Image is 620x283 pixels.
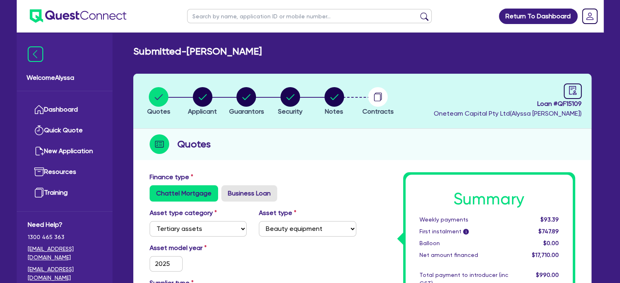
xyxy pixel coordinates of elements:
[536,272,558,278] span: $990.00
[579,6,600,27] a: Dropdown toggle
[188,87,217,117] button: Applicant
[228,87,264,117] button: Guarantors
[413,227,514,236] div: First instalment
[434,99,582,109] span: Loan # QF15109
[568,86,577,95] span: audit
[28,182,101,203] a: Training
[278,87,303,117] button: Security
[34,146,44,156] img: new-application
[28,141,101,162] a: New Application
[221,185,277,202] label: Business Loan
[463,229,469,235] span: i
[28,120,101,141] a: Quick Quote
[147,107,170,115] span: Quotes
[413,239,514,248] div: Balloon
[229,107,264,115] span: Guarantors
[325,107,343,115] span: Notes
[278,107,302,115] span: Security
[564,83,582,99] a: audit
[133,46,262,57] h2: Submitted - [PERSON_NAME]
[413,215,514,224] div: Weekly payments
[28,162,101,182] a: Resources
[543,240,558,246] span: $0.00
[362,87,394,117] button: Contracts
[26,73,103,83] span: Welcome Alyssa
[28,220,101,230] span: Need Help?
[34,125,44,135] img: quick-quote
[362,107,394,115] span: Contracts
[28,245,101,262] a: [EMAIL_ADDRESS][DOMAIN_NAME]
[540,216,558,223] span: $93.39
[150,185,218,202] label: Chattel Mortgage
[34,167,44,177] img: resources
[188,107,217,115] span: Applicant
[28,99,101,120] a: Dashboard
[150,208,217,218] label: Asset type category
[538,228,558,235] span: $747.89
[434,110,582,117] span: Oneteam Capital Pty Ltd ( Alyssa [PERSON_NAME] )
[150,134,169,154] img: step-icon
[30,9,126,23] img: quest-connect-logo-blue
[28,233,101,241] span: 1300 465 363
[499,9,578,24] a: Return To Dashboard
[413,251,514,259] div: Net amount financed
[147,87,171,117] button: Quotes
[324,87,344,117] button: Notes
[34,188,44,197] img: training
[419,189,559,209] h1: Summary
[532,252,558,258] span: $17,710.00
[28,265,101,282] a: [EMAIL_ADDRESS][DOMAIN_NAME]
[28,46,43,62] img: icon-menu-close
[143,243,253,253] label: Asset model year
[177,137,211,151] h2: Quotes
[187,9,432,23] input: Search by name, application ID or mobile number...
[259,208,296,218] label: Asset type
[150,172,193,182] label: Finance type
